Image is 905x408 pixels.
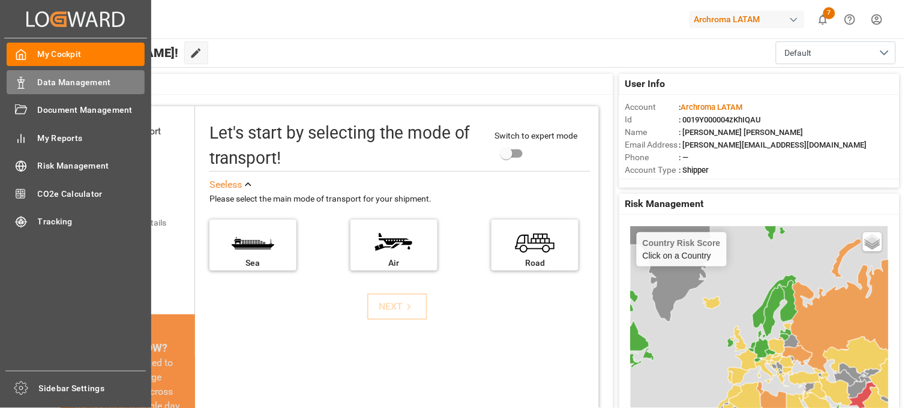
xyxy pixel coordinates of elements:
span: Sidebar Settings [39,382,146,395]
button: open menu [776,41,896,64]
span: : [PERSON_NAME] [PERSON_NAME] [679,128,804,137]
span: Switch to expert mode [495,131,578,140]
div: See less [209,178,242,192]
a: My Cockpit [7,43,145,66]
span: Data Management [38,76,145,89]
a: Document Management [7,98,145,122]
a: My Reports [7,126,145,149]
button: NEXT [367,293,427,320]
a: Data Management [7,70,145,94]
span: My Reports [38,132,145,145]
span: 7 [823,7,835,19]
span: Account [625,101,679,113]
span: : 0019Y000004zKhIQAU [679,115,762,124]
div: NEXT [379,299,415,314]
a: Risk Management [7,154,145,178]
div: Sea [215,257,290,269]
h4: Country Risk Score [643,238,721,248]
span: My Cockpit [38,48,145,61]
div: Road [498,257,573,269]
a: CO2e Calculator [7,182,145,205]
span: Name [625,126,679,139]
span: : [PERSON_NAME][EMAIL_ADDRESS][DOMAIN_NAME] [679,140,867,149]
div: Please select the main mode of transport for your shipment. [209,192,591,206]
span: Hello [PERSON_NAME]! [49,41,178,64]
span: : — [679,153,689,162]
span: Account Type [625,164,679,176]
span: User Info [625,77,666,91]
button: Help Center [837,6,864,33]
span: Document Management [38,104,145,116]
span: Archroma LATAM [681,103,743,112]
span: Id [625,113,679,126]
span: Default [785,47,812,59]
span: CO2e Calculator [38,188,145,200]
span: : Shipper [679,166,709,175]
div: Let's start by selecting the mode of transport! [209,121,483,171]
button: show 7 new notifications [810,6,837,33]
a: Layers [863,232,882,251]
span: Risk Management [625,197,704,211]
a: Tracking [7,210,145,233]
div: Archroma LATAM [690,11,805,28]
span: Risk Management [38,160,145,172]
span: : [679,103,743,112]
span: Tracking [38,215,145,228]
div: Air [356,257,431,269]
button: Archroma LATAM [690,8,810,31]
span: Email Address [625,139,679,151]
span: Phone [625,151,679,164]
div: Click on a Country [643,238,721,260]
